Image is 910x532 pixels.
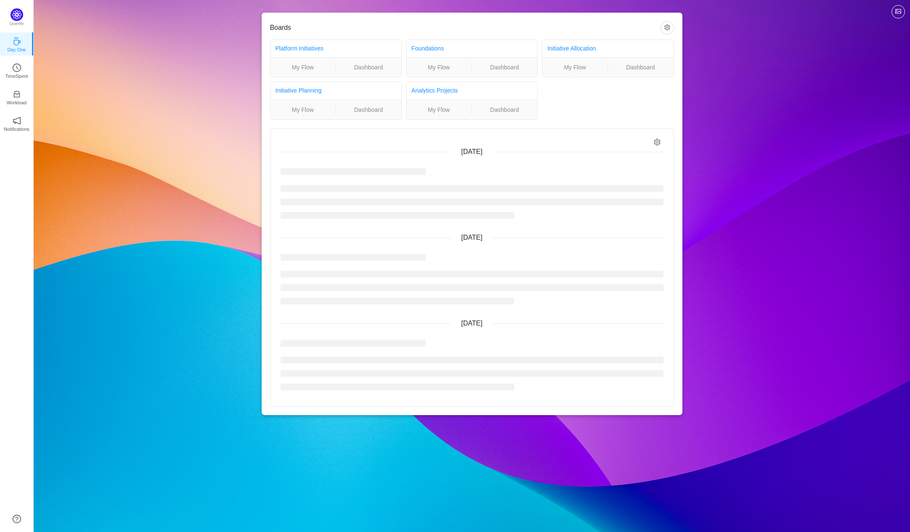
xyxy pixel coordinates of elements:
span: [DATE] [461,234,482,241]
h3: Boards [270,24,661,32]
p: TimeSpent [5,72,28,80]
img: Quantify [11,8,23,21]
a: My Flow [542,63,608,72]
a: Platform Initiatives [276,45,324,52]
a: Dashboard [608,63,674,72]
button: icon: picture [891,5,905,19]
a: Analytics Projects [411,87,458,94]
span: [DATE] [461,320,482,327]
a: icon: inboxWorkload [13,93,21,101]
a: Foundations [411,45,444,52]
a: My Flow [271,105,336,114]
i: icon: coffee [13,37,21,45]
a: Dashboard [336,105,401,114]
button: icon: setting [661,21,674,34]
a: Dashboard [336,63,401,72]
a: icon: notificationNotifications [13,119,21,127]
a: icon: question-circle [13,515,21,523]
a: Dashboard [472,105,537,114]
a: My Flow [271,63,336,72]
p: Notifications [4,125,29,133]
a: Dashboard [472,63,537,72]
a: icon: clock-circleTimeSpent [13,66,21,74]
p: Workload [7,99,27,106]
a: My Flow [406,105,472,114]
a: icon: coffeeDay One [13,40,21,48]
i: icon: notification [13,116,21,125]
a: My Flow [406,63,472,72]
span: [DATE] [461,148,482,155]
i: icon: inbox [13,90,21,98]
a: Initiative Planning [276,87,322,94]
i: icon: clock-circle [13,64,21,72]
p: Quantify [10,21,24,27]
a: Initiative Allocation [547,45,596,52]
p: Day One [7,46,26,53]
i: icon: setting [654,139,661,146]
